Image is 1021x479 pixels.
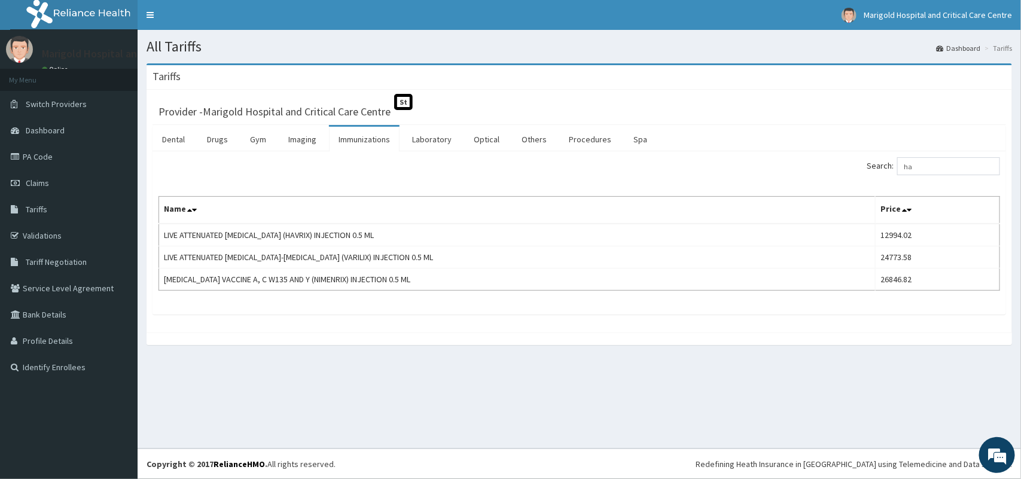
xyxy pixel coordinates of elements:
img: User Image [6,36,33,63]
h3: Provider - Marigold Hospital and Critical Care Centre [159,106,391,117]
a: Others [512,127,556,152]
a: Spa [624,127,657,152]
a: Dashboard [936,43,980,53]
th: Name [159,197,876,224]
a: Drugs [197,127,237,152]
textarea: Type your message and hit 'Enter' [6,327,228,368]
div: Redefining Heath Insurance in [GEOGRAPHIC_DATA] using Telemedicine and Data Science! [696,458,1012,470]
span: Marigold Hospital and Critical Care Centre [864,10,1012,20]
span: St [394,94,413,110]
a: Laboratory [403,127,461,152]
a: Dental [153,127,194,152]
a: Optical [464,127,509,152]
a: Immunizations [329,127,400,152]
span: Tariffs [26,204,47,215]
a: RelianceHMO [214,459,265,469]
td: 12994.02 [876,224,1000,246]
input: Search: [897,157,1000,175]
td: [MEDICAL_DATA] VACCINE A, C W135 AND Y (NIMENRIX) INJECTION 0.5 ML [159,269,876,291]
p: Marigold Hospital and Critical Care Centre [42,48,236,59]
strong: Copyright © 2017 . [147,459,267,469]
footer: All rights reserved. [138,449,1021,479]
span: Tariff Negotiation [26,257,87,267]
a: Gym [240,127,276,152]
span: Dashboard [26,125,65,136]
a: Imaging [279,127,326,152]
div: Chat with us now [62,67,201,83]
a: Online [42,65,71,74]
td: LIVE ATTENUATED [MEDICAL_DATA]-[MEDICAL_DATA] (VARILIX) INJECTION 0.5 ML [159,246,876,269]
img: User Image [842,8,857,23]
div: Minimize live chat window [196,6,225,35]
span: We're online! [69,151,165,271]
span: Switch Providers [26,99,87,109]
td: 26846.82 [876,269,1000,291]
th: Price [876,197,1000,224]
h3: Tariffs [153,71,181,82]
label: Search: [867,157,1000,175]
td: 24773.58 [876,246,1000,269]
li: Tariffs [982,43,1012,53]
h1: All Tariffs [147,39,1012,54]
span: Claims [26,178,49,188]
a: Procedures [559,127,621,152]
td: LIVE ATTENUATED [MEDICAL_DATA] (HAVRIX) INJECTION 0.5 ML [159,224,876,246]
img: d_794563401_company_1708531726252_794563401 [22,60,48,90]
